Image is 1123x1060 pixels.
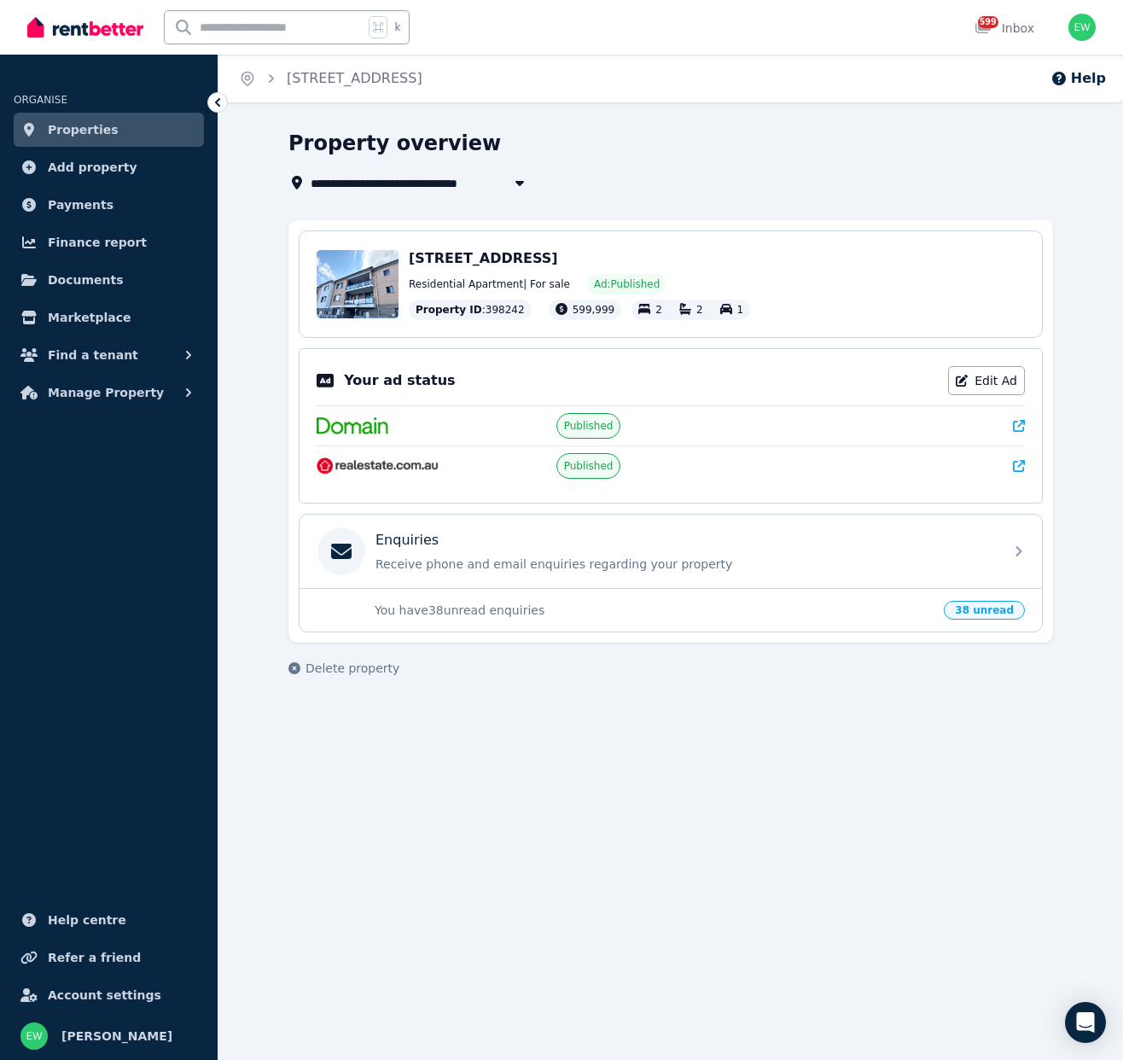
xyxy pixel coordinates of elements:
p: You have 38 unread enquiries [375,602,934,619]
a: Properties [14,113,204,147]
span: ORGANISE [14,94,67,106]
span: Help centre [48,910,126,930]
div: Inbox [975,20,1034,37]
button: Find a tenant [14,338,204,372]
span: Manage Property [48,382,164,403]
a: [STREET_ADDRESS] [287,70,422,86]
img: RentBetter [27,15,143,40]
a: Edit Ad [948,366,1025,395]
span: 1 [737,304,744,316]
button: Delete property [288,660,399,677]
span: Documents [48,270,124,290]
h1: Property overview [288,130,501,157]
img: Evelyn Wang [20,1022,48,1050]
span: Property ID [416,303,482,317]
a: Payments [14,188,204,222]
a: Refer a friend [14,941,204,975]
span: Marketplace [48,307,131,328]
a: Help centre [14,903,204,937]
span: 38 unread [944,601,1025,620]
a: Finance report [14,225,204,259]
span: Published [564,419,614,433]
button: Manage Property [14,376,204,410]
span: Account settings [48,985,161,1005]
span: Residential Apartment | For sale [409,277,570,291]
span: Delete property [305,660,399,677]
div: : 398242 [409,300,532,320]
a: Account settings [14,978,204,1012]
button: Help [1050,68,1106,89]
nav: Breadcrumb [218,55,443,102]
span: 2 [696,304,703,316]
span: 599,999 [573,304,615,316]
img: Domain.com.au [317,417,388,434]
span: Ad: Published [594,277,660,291]
span: Properties [48,119,119,140]
span: Find a tenant [48,345,138,365]
span: Published [564,459,614,473]
span: Add property [48,157,137,178]
span: 599 [978,16,998,28]
a: Marketplace [14,300,204,335]
a: Documents [14,263,204,297]
a: Add property [14,150,204,184]
img: Evelyn Wang [1068,14,1096,41]
a: EnquiriesReceive phone and email enquiries regarding your property [300,515,1042,588]
span: Finance report [48,232,147,253]
span: Payments [48,195,113,215]
p: Receive phone and email enquiries regarding your property [375,556,993,573]
span: k [394,20,400,34]
span: [STREET_ADDRESS] [409,250,558,266]
p: Your ad status [344,370,455,391]
img: RealEstate.com.au [317,457,439,475]
div: Open Intercom Messenger [1065,1002,1106,1043]
span: 2 [655,304,662,316]
span: [PERSON_NAME] [61,1026,172,1046]
span: Refer a friend [48,947,141,968]
p: Enquiries [375,530,439,550]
